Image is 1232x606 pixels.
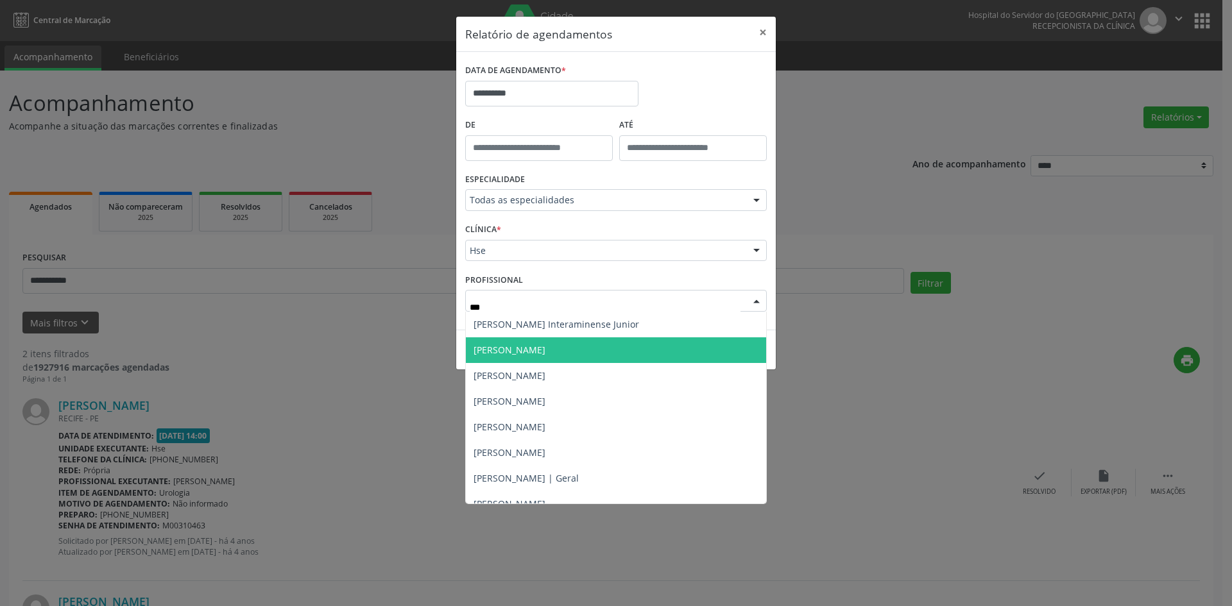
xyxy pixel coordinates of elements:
label: PROFISSIONAL [465,270,523,290]
label: CLÍNICA [465,220,501,240]
span: [PERSON_NAME] [474,395,545,407]
label: ESPECIALIDADE [465,170,525,190]
button: Close [750,17,776,48]
label: ATÉ [619,115,767,135]
span: [PERSON_NAME] [474,498,545,510]
h5: Relatório de agendamentos [465,26,612,42]
span: Todas as especialidades [470,194,740,206]
label: De [465,115,613,135]
span: [PERSON_NAME] [474,421,545,433]
span: [PERSON_NAME] [474,446,545,459]
span: [PERSON_NAME] | Geral [474,472,579,484]
span: [PERSON_NAME] Interaminense Junior [474,318,639,330]
span: [PERSON_NAME] [474,344,545,356]
span: Hse [470,244,740,257]
span: [PERSON_NAME] [474,369,545,382]
label: DATA DE AGENDAMENTO [465,61,566,81]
